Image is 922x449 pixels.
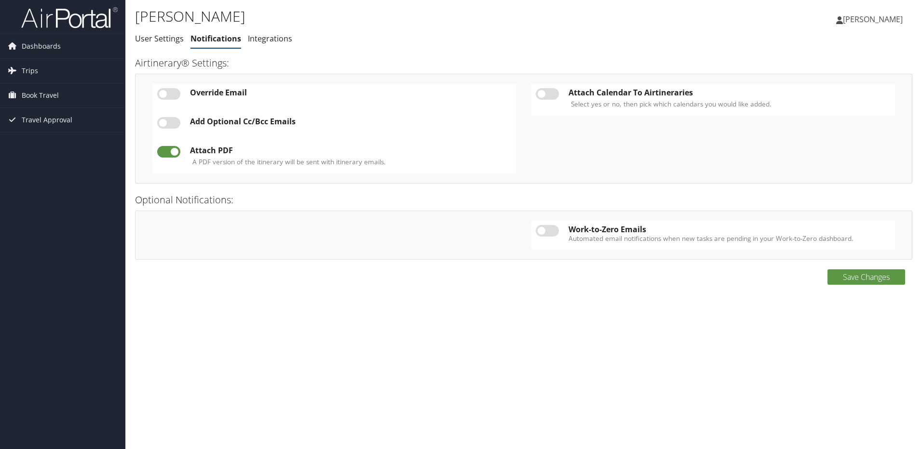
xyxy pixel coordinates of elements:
button: Save Changes [827,269,905,285]
h1: [PERSON_NAME] [135,6,653,26]
a: Integrations [248,33,292,44]
div: Work-to-Zero Emails [569,225,890,234]
span: Book Travel [22,83,59,107]
span: Dashboards [22,34,61,58]
span: Travel Approval [22,108,72,132]
div: Add Optional Cc/Bcc Emails [190,117,512,126]
h3: Optional Notifications: [135,193,912,207]
a: Notifications [190,33,241,44]
label: Automated email notifications when new tasks are pending in your Work-to-Zero dashboard. [569,234,890,243]
div: Attach PDF [190,146,512,155]
a: User Settings [135,33,184,44]
span: Trips [22,59,38,83]
label: A PDF version of the itinerary will be sent with itinerary emails. [192,157,386,167]
img: airportal-logo.png [21,6,118,29]
label: Select yes or no, then pick which calendars you would like added. [571,99,772,109]
span: [PERSON_NAME] [843,14,903,25]
h3: Airtinerary® Settings: [135,56,912,70]
div: Override Email [190,88,512,97]
a: [PERSON_NAME] [836,5,912,34]
div: Attach Calendar To Airtineraries [569,88,890,97]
